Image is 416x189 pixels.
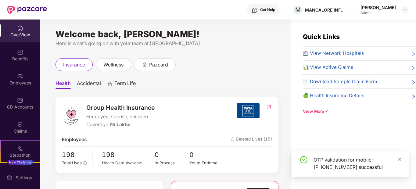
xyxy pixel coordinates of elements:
span: 📊 View Active Claims [303,64,353,71]
span: right [411,79,416,85]
div: Stepathon [1,152,40,158]
div: OTP validation for mobile: [PHONE_NUMBER] successful [314,156,401,171]
span: Total Lives [62,160,82,165]
span: 0 [189,150,224,160]
img: svg+xml;base64,PHN2ZyB4bWxucz0iaHR0cDovL3d3dy53My5vcmcvMjAwMC9zdmciIHdpZHRoPSIyMSIgaGVpZ2h0PSIyMC... [17,145,23,152]
div: 36 [22,166,27,170]
img: svg+xml;base64,PHN2ZyBpZD0iQmVuZWZpdHMiIHhtbG5zPSJodHRwOi8vd3d3LnczLm9yZy8yMDAwL3N2ZyIgd2lkdGg9Ij... [17,49,23,55]
div: animation [142,62,147,67]
span: Term Life [114,80,136,89]
div: Welcome back, [PERSON_NAME]! [56,32,278,37]
img: logo [62,107,80,125]
img: svg+xml;base64,PHN2ZyBpZD0iRW1wbG95ZWVzIiB4bWxucz0iaHR0cDovL3d3dy53My5vcmcvMjAwMC9zdmciIHdpZHRoPS... [17,73,23,79]
img: deleteIcon [231,137,235,141]
span: 📄 Download Sample Claim Form [303,78,377,85]
div: New Challenge [7,160,33,165]
div: animation [107,81,113,86]
span: 🍏 Health Insurance Details [303,92,364,99]
span: right [411,93,416,99]
img: svg+xml;base64,PHN2ZyBpZD0iSGVscC0zMngzMiIgeG1sbnM9Imh0dHA6Ly93d3cudzMub3JnLzIwMDAvc3ZnIiB3aWR0aD... [252,7,258,13]
span: check-circle [300,156,307,163]
span: 198 [102,150,154,160]
span: pazcard [149,61,168,69]
div: [PERSON_NAME] [360,5,396,10]
img: svg+xml;base64,PHN2ZyBpZD0iQ0RfQWNjb3VudHMiIGRhdGEtbmFtZT0iQ0QgQWNjb3VudHMiIHhtbG5zPSJodHRwOi8vd3... [17,97,23,103]
div: Coverage: [86,121,155,128]
span: Employees [62,136,87,143]
img: RedirectIcon [266,104,272,110]
div: View More [303,108,416,115]
img: New Pazcare Logo [7,6,47,14]
span: down [324,109,328,113]
span: insurance [63,61,85,69]
span: 🏥 View Network Hospitals [303,50,364,57]
span: Deleted Lives (15) [231,136,272,143]
span: Employee, spouse, children [86,113,155,120]
div: Get Help [260,7,275,12]
span: right [411,51,416,57]
span: info-circle [83,161,87,165]
img: svg+xml;base64,PHN2ZyBpZD0iQ2xhaW0iIHhtbG5zPSJodHRwOi8vd3d3LnczLm9yZy8yMDAwL3N2ZyIgd2lkdGg9IjIwIi... [17,121,23,127]
span: ₹5 Lakhs [109,122,131,127]
img: svg+xml;base64,PHN2ZyBpZD0iRHJvcGRvd24tMzJ4MzIiIHhtbG5zPSJodHRwOi8vd3d3LnczLm9yZy8yMDAwL3N2ZyIgd2... [403,7,407,12]
img: insurerIcon [237,103,260,118]
span: M [295,6,301,13]
div: Here is what’s going on with your team at [GEOGRAPHIC_DATA] [56,40,278,47]
div: Settings [14,175,34,181]
div: Health Card Available [102,160,154,166]
span: wellness [103,61,124,69]
div: Yet to Endorse [189,160,224,166]
div: MANGALORE INFOTECH SOLUTIONS [305,7,348,13]
div: Admin [360,10,396,15]
span: close [398,157,402,162]
span: Health [56,80,71,89]
span: Quick Links [303,33,340,41]
span: Accidental [77,80,101,89]
span: right [411,65,416,71]
span: 198 [62,150,88,160]
span: 0 [155,150,190,160]
img: svg+xml;base64,PHN2ZyBpZD0iSG9tZSIgeG1sbnM9Imh0dHA6Ly93d3cudzMub3JnLzIwMDAvc3ZnIiB3aWR0aD0iMjAiIG... [17,25,23,31]
span: Group Health Insurance [86,103,155,112]
img: svg+xml;base64,PHN2ZyBpZD0iU2V0dGluZy0yMHgyMCIgeG1sbnM9Imh0dHA6Ly93d3cudzMub3JnLzIwMDAvc3ZnIiB3aW... [6,175,13,181]
div: In Process [155,160,190,166]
